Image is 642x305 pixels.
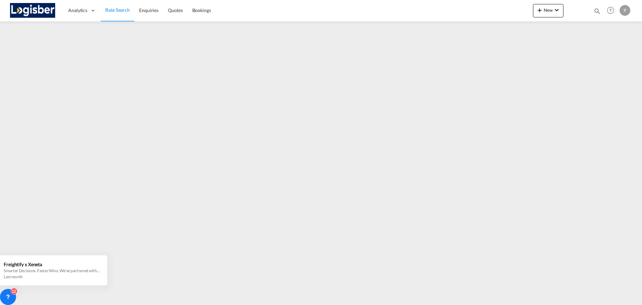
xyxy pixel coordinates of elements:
md-icon: icon-plus 400-fg [536,6,544,14]
span: Bookings [192,7,211,13]
span: New [536,7,561,13]
span: Analytics [68,7,87,14]
div: P [620,5,630,16]
span: Help [605,5,616,16]
img: d7a75e507efd11eebffa5922d020a472.png [10,3,55,18]
div: Help [605,5,620,17]
button: icon-plus 400-fgNewicon-chevron-down [533,4,563,17]
div: icon-magnify [594,7,601,17]
md-icon: icon-chevron-down [553,6,561,14]
span: Rate Search [105,7,130,13]
span: Enquiries [139,7,158,13]
span: Quotes [168,7,183,13]
md-icon: icon-magnify [594,7,601,15]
